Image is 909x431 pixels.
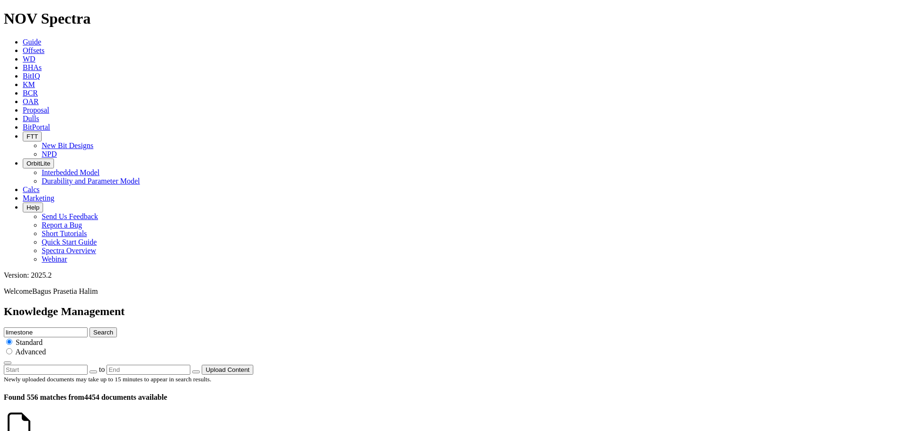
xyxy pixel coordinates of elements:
input: Start [4,365,88,375]
a: Dulls [23,114,39,123]
h2: Knowledge Management [4,305,905,318]
span: to [99,365,105,373]
small: Newly uploaded documents may take up to 15 minutes to appear in search results. [4,376,211,383]
a: Send Us Feedback [42,212,98,220]
a: NPD [42,150,57,158]
a: Report a Bug [42,221,82,229]
a: KM [23,80,35,88]
a: Calcs [23,185,40,194]
h1: NOV Spectra [4,10,905,27]
a: New Bit Designs [42,141,93,150]
button: Help [23,202,43,212]
a: BCR [23,89,38,97]
a: BitIQ [23,72,40,80]
a: Quick Start Guide [42,238,97,246]
span: FTT [27,133,38,140]
span: Advanced [15,348,46,356]
span: Help [27,204,39,211]
a: Short Tutorials [42,229,87,237]
a: BitPortal [23,123,50,131]
a: Interbedded Model [42,168,99,176]
a: Offsets [23,46,45,54]
a: Proposal [23,106,49,114]
a: BHAs [23,63,42,71]
span: Bagus Prasetia Halim [32,287,98,295]
span: OrbitLite [27,160,50,167]
span: Found 556 matches from [4,393,84,401]
a: Guide [23,38,41,46]
button: FTT [23,132,42,141]
a: Spectra Overview [42,246,96,255]
h4: 4454 documents available [4,393,905,402]
span: Standard [16,338,43,346]
a: Durability and Parameter Model [42,177,140,185]
input: e.g. Smoothsteer Record [4,327,88,337]
button: Search [89,327,117,337]
div: Version: 2025.2 [4,271,905,280]
input: End [107,365,190,375]
button: Upload Content [202,365,253,375]
a: OAR [23,97,39,106]
p: Welcome [4,287,905,296]
a: Marketing [23,194,54,202]
a: WD [23,55,36,63]
button: OrbitLite [23,158,54,168]
a: Webinar [42,255,67,263]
